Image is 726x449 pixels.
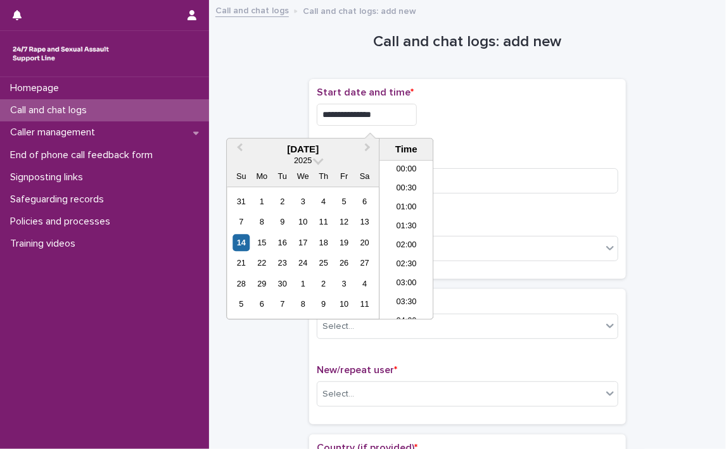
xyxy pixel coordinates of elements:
div: Choose Friday, September 19th, 2025 [336,234,353,251]
div: Choose Friday, September 12th, 2025 [336,214,353,231]
div: Choose Saturday, September 20th, 2025 [356,234,373,251]
li: 04:00 [379,313,433,332]
span: Start date and time [317,87,414,97]
div: Choose Tuesday, September 2nd, 2025 [274,193,291,210]
div: Choose Thursday, October 2nd, 2025 [315,275,332,292]
a: Call and chat logs [215,3,289,17]
div: Su [232,168,250,185]
div: Choose Wednesday, October 8th, 2025 [295,296,312,313]
div: Mo [253,168,271,185]
div: Choose Saturday, October 11th, 2025 [356,296,373,313]
div: Choose Wednesday, September 10th, 2025 [295,214,312,231]
li: 01:30 [379,218,433,237]
div: Choose Monday, September 29th, 2025 [253,275,271,292]
div: Choose Saturday, September 6th, 2025 [356,193,373,210]
div: month 2025-09 [231,192,375,315]
div: Choose Monday, September 8th, 2025 [253,214,271,231]
div: Sa [356,168,373,185]
div: We [295,168,312,185]
div: Choose Friday, September 5th, 2025 [336,193,353,210]
div: Time [383,144,430,155]
li: 00:30 [379,180,433,199]
div: Choose Sunday, September 21st, 2025 [232,255,250,272]
p: Policies and processes [5,216,120,228]
p: Signposting links [5,171,93,183]
div: Choose Sunday, September 28th, 2025 [232,275,250,292]
h1: Call and chat logs: add new [309,33,626,51]
p: Call and chat logs: add new [303,3,416,17]
div: Choose Wednesday, September 17th, 2025 [295,234,312,251]
div: Th [315,168,332,185]
div: Choose Tuesday, September 16th, 2025 [274,234,291,251]
li: 02:30 [379,256,433,275]
div: Choose Wednesday, September 3rd, 2025 [295,193,312,210]
div: Choose Thursday, September 18th, 2025 [315,234,332,251]
div: Choose Monday, October 6th, 2025 [253,296,271,313]
div: [DATE] [227,144,379,155]
div: Choose Tuesday, September 23rd, 2025 [274,255,291,272]
div: Choose Wednesday, September 24th, 2025 [295,255,312,272]
li: 00:00 [379,161,433,180]
div: Choose Sunday, September 7th, 2025 [232,214,250,231]
div: Choose Tuesday, September 9th, 2025 [274,214,291,231]
div: Choose Monday, September 22nd, 2025 [253,255,271,272]
button: Next Month [359,140,379,160]
p: Caller management [5,126,105,138]
div: Choose Monday, September 1st, 2025 [253,193,271,210]
div: Choose Saturday, September 13th, 2025 [356,214,373,231]
div: Choose Sunday, August 31st, 2025 [232,193,250,210]
li: 02:00 [379,237,433,256]
li: 01:00 [379,199,433,218]
p: Call and chat logs [5,104,97,116]
div: Choose Saturday, October 4th, 2025 [356,275,373,292]
div: Choose Saturday, September 27th, 2025 [356,255,373,272]
p: Safeguarding records [5,194,114,206]
div: Choose Tuesday, September 30th, 2025 [274,275,291,292]
span: 2025 [294,156,312,166]
div: Choose Friday, October 3rd, 2025 [336,275,353,292]
div: Choose Tuesday, October 7th, 2025 [274,296,291,313]
span: New/repeat user [317,365,397,375]
li: 03:00 [379,275,433,294]
button: Previous Month [228,140,248,160]
div: Tu [274,168,291,185]
div: Choose Thursday, September 11th, 2025 [315,214,332,231]
div: Choose Thursday, October 9th, 2025 [315,296,332,313]
div: Select... [322,320,354,333]
div: Choose Monday, September 15th, 2025 [253,234,271,251]
p: End of phone call feedback form [5,149,163,161]
div: Choose Friday, September 26th, 2025 [336,255,353,272]
div: Choose Sunday, October 5th, 2025 [232,296,250,313]
p: Homepage [5,82,69,94]
div: Choose Sunday, September 14th, 2025 [232,234,250,251]
li: 03:30 [379,294,433,313]
div: Choose Friday, October 10th, 2025 [336,296,353,313]
div: Choose Thursday, September 4th, 2025 [315,193,332,210]
div: Choose Wednesday, October 1st, 2025 [295,275,312,292]
img: rhQMoQhaT3yELyF149Cw [10,41,111,66]
div: Fr [336,168,353,185]
div: Select... [322,388,354,401]
div: Choose Thursday, September 25th, 2025 [315,255,332,272]
p: Training videos [5,238,86,250]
